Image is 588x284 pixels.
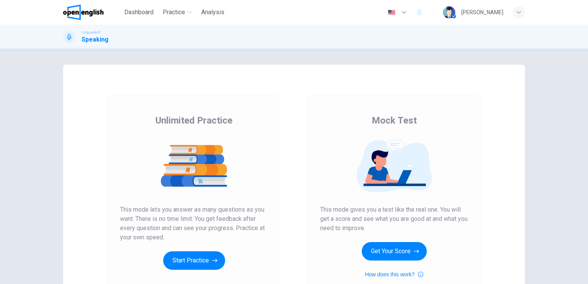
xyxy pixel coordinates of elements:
div: [PERSON_NAME] [461,8,503,17]
button: How does this work? [365,270,423,279]
span: Analysis [201,8,224,17]
button: Dashboard [121,5,157,19]
button: Analysis [198,5,227,19]
span: Practice [163,8,185,17]
img: OpenEnglish logo [63,5,104,20]
button: Start Practice [163,251,225,270]
img: Profile picture [443,6,455,18]
span: Unlimited Practice [155,114,232,127]
span: Dashboard [124,8,154,17]
span: This mode gives you a test like the real one. You will get a score and see what you are good at a... [320,205,468,233]
button: Practice [160,5,195,19]
span: This mode lets you answer as many questions as you want. There is no time limit. You get feedback... [120,205,268,242]
img: en [387,10,396,15]
button: Get Your Score [362,242,427,261]
a: OpenEnglish logo [63,5,121,20]
span: Linguaskill [82,30,100,35]
h1: Speaking [82,35,109,44]
span: Mock Test [372,114,417,127]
